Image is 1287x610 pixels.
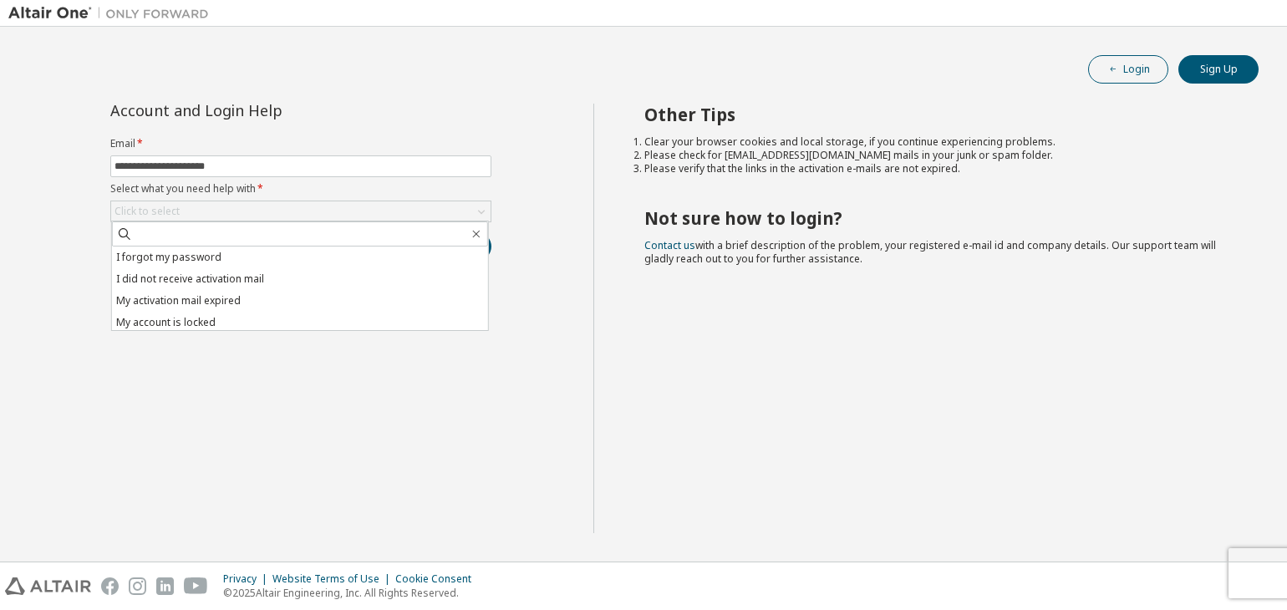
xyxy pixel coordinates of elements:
li: Clear your browser cookies and local storage, if you continue experiencing problems. [644,135,1229,149]
h2: Other Tips [644,104,1229,125]
h2: Not sure how to login? [644,207,1229,229]
span: with a brief description of the problem, your registered e-mail id and company details. Our suppo... [644,238,1216,266]
div: Click to select [111,201,491,221]
div: Cookie Consent [395,572,481,586]
img: youtube.svg [184,577,208,595]
img: Altair One [8,5,217,22]
a: Contact us [644,238,695,252]
div: Click to select [114,205,180,218]
li: Please check for [EMAIL_ADDRESS][DOMAIN_NAME] mails in your junk or spam folder. [644,149,1229,162]
div: Account and Login Help [110,104,415,117]
img: instagram.svg [129,577,146,595]
img: facebook.svg [101,577,119,595]
li: I forgot my password [112,247,488,268]
img: linkedin.svg [156,577,174,595]
div: Privacy [223,572,272,586]
label: Email [110,137,491,150]
button: Login [1088,55,1168,84]
p: © 2025 Altair Engineering, Inc. All Rights Reserved. [223,586,481,600]
button: Sign Up [1178,55,1259,84]
label: Select what you need help with [110,182,491,196]
div: Website Terms of Use [272,572,395,586]
img: altair_logo.svg [5,577,91,595]
li: Please verify that the links in the activation e-mails are not expired. [644,162,1229,175]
